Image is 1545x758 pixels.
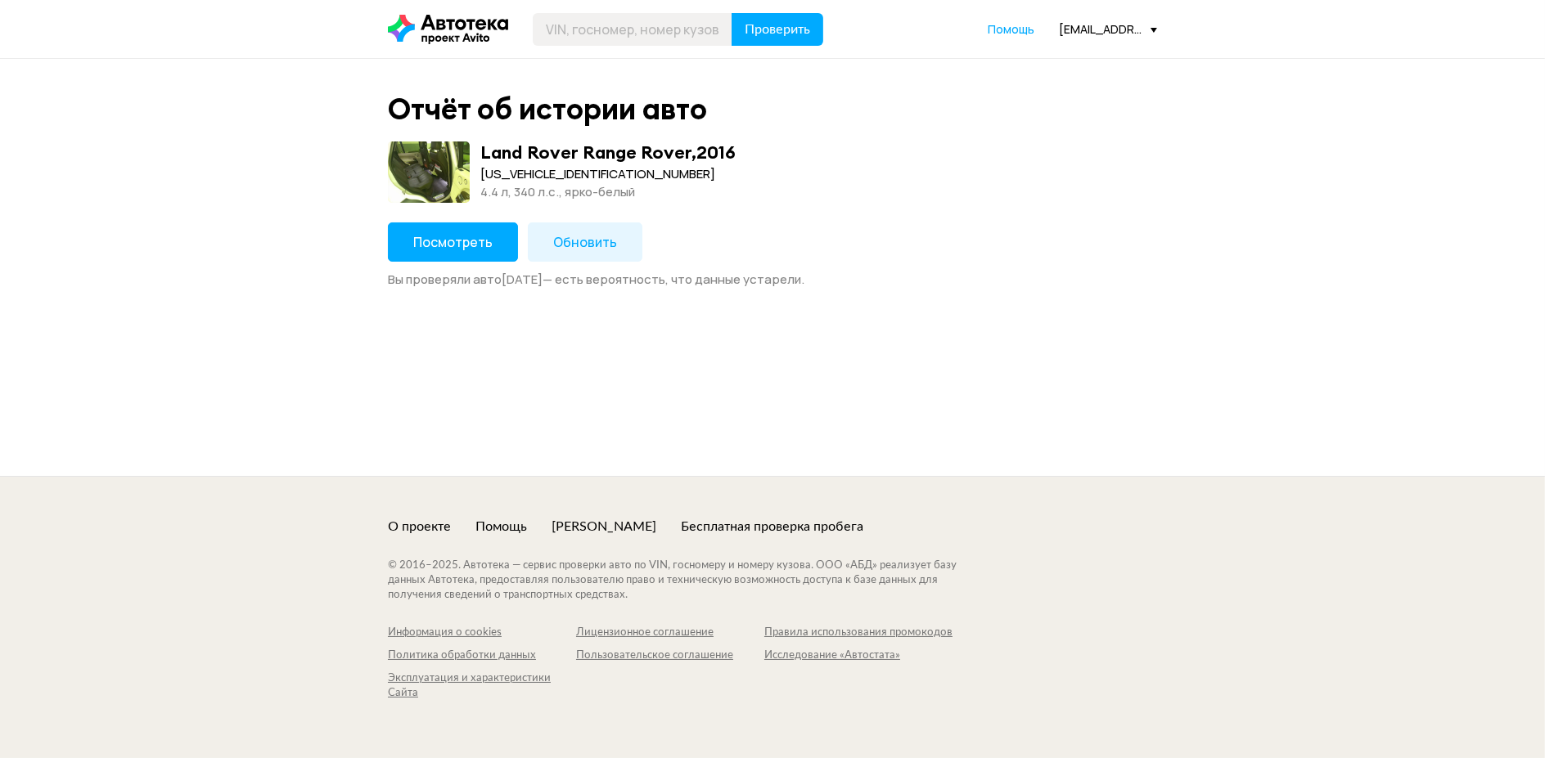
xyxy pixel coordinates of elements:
a: Исследование «Автостата» [764,648,953,663]
button: Проверить [732,13,823,46]
span: Проверить [745,23,810,36]
button: Обновить [528,222,642,262]
div: © 2016– 2025 . Автотека — сервис проверки авто по VIN, госномеру и номеру кузова. ООО «АБД» реали... [388,558,989,603]
a: Пользовательское соглашение [576,648,764,663]
span: Посмотреть [413,233,493,251]
a: Бесплатная проверка пробега [681,518,863,536]
a: [PERSON_NAME] [552,518,656,536]
div: Вы проверяли авто [DATE] — есть вероятность, что данные устарели. [388,271,1157,288]
input: VIN, госномер, номер кузова [533,13,732,46]
a: Информация о cookies [388,626,576,640]
div: Отчёт об истории авто [388,92,707,127]
a: Политика обработки данных [388,648,576,663]
div: 4.4 л, 340 л.c., ярко-белый [480,183,736,201]
button: Посмотреть [388,222,518,262]
a: Помощь [988,21,1034,38]
div: [US_VEHICLE_IDENTIFICATION_NUMBER] [480,165,736,183]
span: Помощь [988,21,1034,37]
span: Обновить [553,233,617,251]
a: О проекте [388,518,451,536]
a: Помощь [475,518,527,536]
a: Правила использования промокодов [764,626,953,640]
div: Land Rover Range Rover , 2016 [480,141,736,163]
a: Эксплуатация и характеристики Сайта [388,671,576,701]
a: Лицензионное соглашение [576,626,764,640]
div: [EMAIL_ADDRESS][DOMAIN_NAME] [1059,21,1157,37]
